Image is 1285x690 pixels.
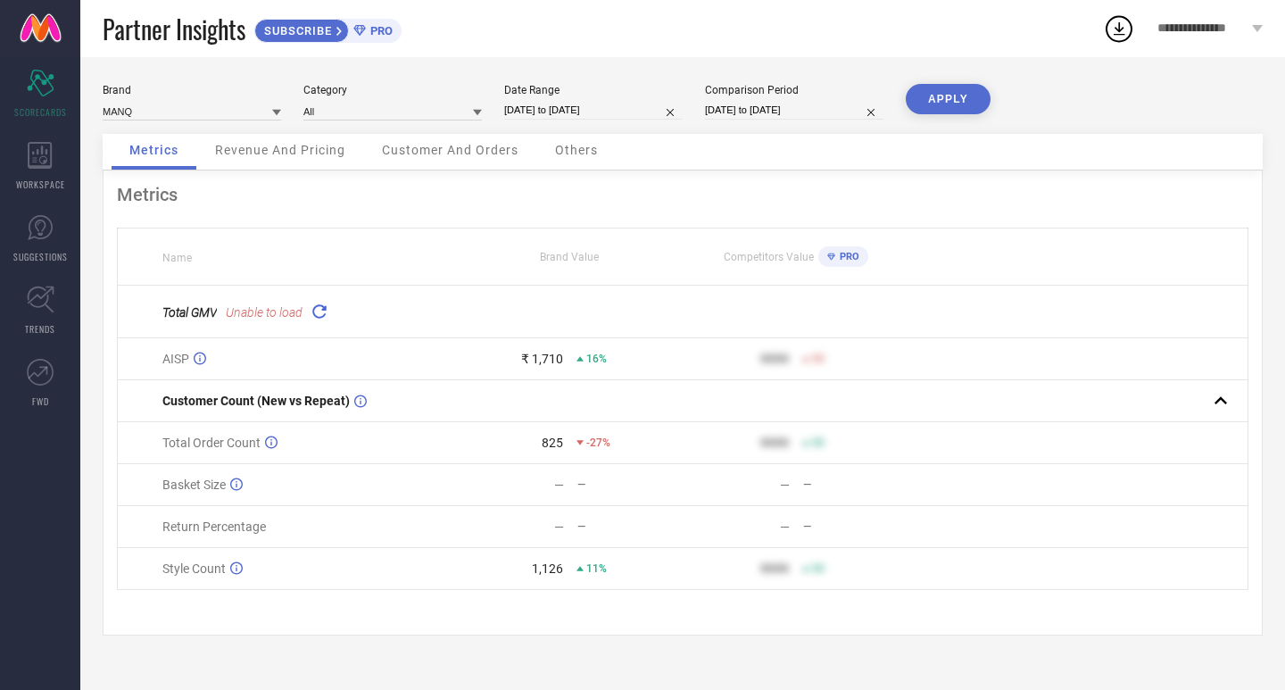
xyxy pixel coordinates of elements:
div: — [577,520,682,533]
div: Brand [103,84,281,96]
span: Brand Value [540,251,599,263]
span: SUBSCRIBE [255,24,336,37]
span: Revenue And Pricing [215,143,345,157]
span: PRO [835,251,859,262]
span: Others [555,143,598,157]
span: SUGGESTIONS [13,250,68,263]
a: SUBSCRIBEPRO [254,14,402,43]
div: Reload "Total GMV" [307,299,332,324]
span: PRO [366,24,393,37]
span: -27% [586,436,610,449]
span: Name [162,252,192,264]
div: — [780,478,790,492]
div: 9999 [760,561,789,576]
span: 11% [586,562,607,575]
span: 16% [586,353,607,365]
div: 1,126 [532,561,563,576]
span: Unable to load [226,305,303,320]
div: 9999 [760,352,789,366]
span: Customer Count (New vs Repeat) [162,394,350,408]
span: Style Count [162,561,226,576]
input: Select date range [504,101,683,120]
div: Date Range [504,84,683,96]
div: — [803,478,908,491]
span: 50 [812,436,825,449]
div: Metrics [117,184,1248,205]
div: ₹ 1,710 [521,352,563,366]
div: 825 [542,436,563,450]
span: Return Percentage [162,520,266,534]
span: 50 [812,562,825,575]
div: 9999 [760,436,789,450]
span: Partner Insights [103,11,245,47]
button: APPLY [906,84,991,114]
div: — [780,520,790,534]
div: Category [303,84,482,96]
span: SCORECARDS [14,105,67,119]
span: Customer And Orders [382,143,518,157]
span: Competitors Value [724,251,814,263]
span: Metrics [129,143,178,157]
span: AISP [162,352,189,366]
span: 50 [812,353,825,365]
input: Select comparison period [705,101,883,120]
span: WORKSPACE [16,178,65,191]
div: — [554,478,564,492]
span: Total Order Count [162,436,261,450]
div: — [803,520,908,533]
div: Open download list [1103,12,1135,45]
span: Total GMV [162,305,217,320]
span: TRENDS [25,322,55,336]
span: Basket Size [162,478,226,492]
span: FWD [32,395,49,408]
div: Comparison Period [705,84,883,96]
div: — [554,520,564,534]
div: — [577,478,682,491]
